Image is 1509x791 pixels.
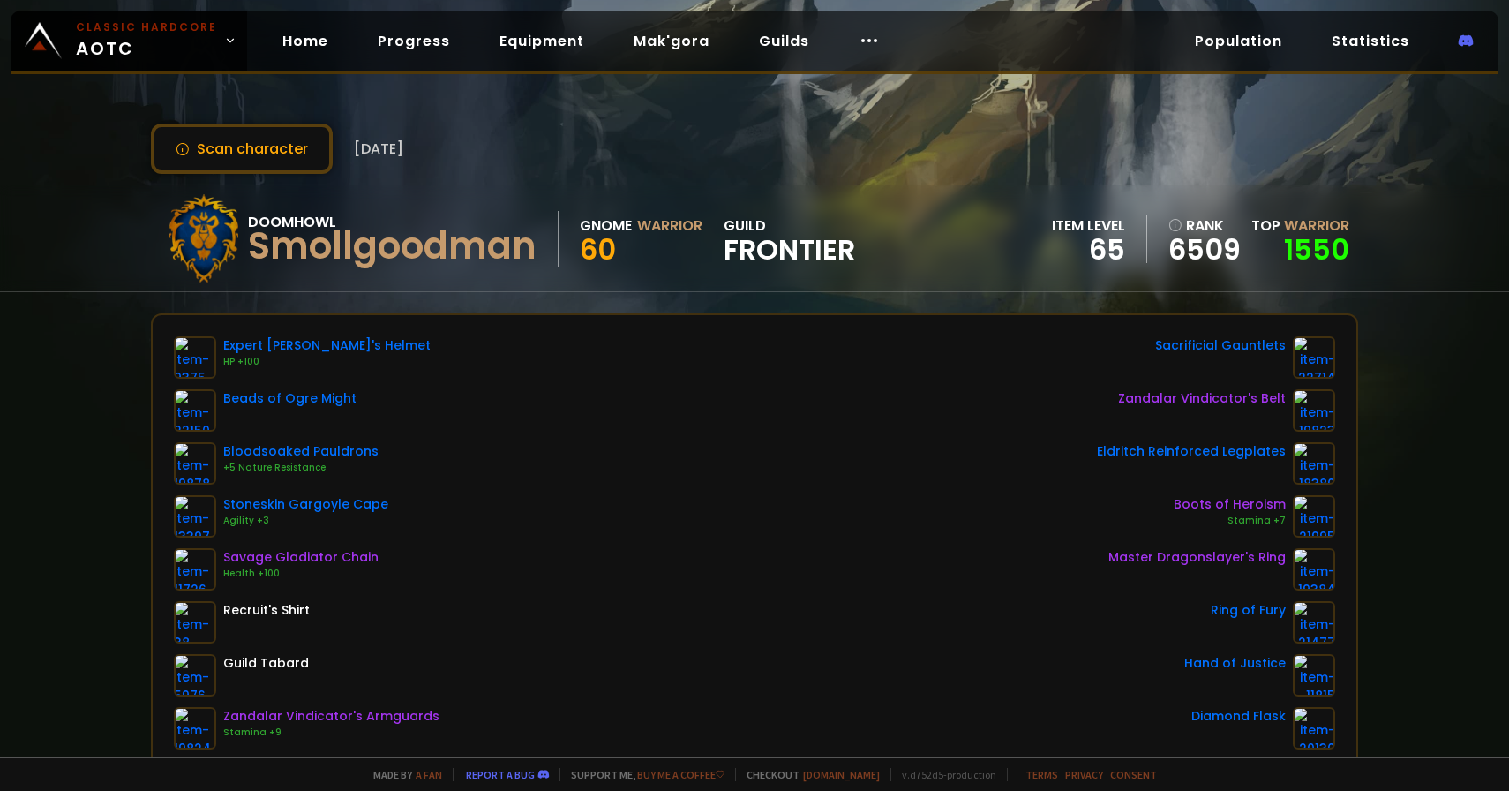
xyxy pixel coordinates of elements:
[1108,548,1286,567] div: Master Dragonslayer's Ring
[580,230,616,269] span: 60
[223,336,431,355] div: Expert [PERSON_NAME]'s Helmet
[1293,389,1335,432] img: item-19823
[1284,215,1349,236] span: Warrior
[890,768,996,781] span: v. d752d5 - production
[1293,654,1335,697] img: item-11815
[745,23,823,59] a: Guilds
[1155,336,1286,355] div: Sacrificial Gauntlets
[248,211,537,233] div: Doomhowl
[1284,230,1349,269] a: 1550
[223,726,439,740] div: Stamina +9
[637,215,702,237] div: Warrior
[619,23,724,59] a: Mak'gora
[1052,237,1125,263] div: 65
[416,768,442,781] a: a fan
[223,442,379,461] div: Bloodsoaked Pauldrons
[223,495,388,514] div: Stoneskin Gargoyle Cape
[268,23,342,59] a: Home
[76,19,217,62] span: AOTC
[1293,336,1335,379] img: item-22714
[223,601,310,620] div: Recruit's Shirt
[174,442,216,485] img: item-19878
[724,215,855,263] div: guild
[76,19,217,35] small: Classic Hardcore
[1168,215,1241,237] div: rank
[174,495,216,538] img: item-13397
[485,23,598,59] a: Equipment
[1251,215,1349,237] div: Top
[248,233,537,260] div: Smollgoodman
[223,654,309,673] div: Guild Tabard
[1174,514,1286,528] div: Stamina +7
[1181,23,1296,59] a: Population
[1118,389,1286,408] div: Zandalar Vindicator's Belt
[1318,23,1423,59] a: Statistics
[1097,442,1286,461] div: Eldritch Reinforced Legplates
[735,768,880,781] span: Checkout
[223,707,439,726] div: Zandalar Vindicator's Armguards
[364,23,464,59] a: Progress
[559,768,724,781] span: Support me,
[1052,215,1125,237] div: item level
[174,548,216,591] img: item-11726
[223,567,379,581] div: Health +100
[354,138,403,160] span: [DATE]
[1293,707,1335,750] img: item-20130
[174,389,216,432] img: item-22150
[363,768,442,781] span: Made by
[11,11,247,71] a: Classic HardcoreAOTC
[1211,601,1286,620] div: Ring of Fury
[1110,768,1157,781] a: Consent
[223,461,379,475] div: +5 Nature Resistance
[803,768,880,781] a: [DOMAIN_NAME]
[151,124,333,174] button: Scan character
[1168,237,1241,263] a: 6509
[1174,495,1286,514] div: Boots of Heroism
[1184,654,1286,673] div: Hand of Justice
[1191,707,1286,726] div: Diamond Flask
[1293,495,1335,538] img: item-21995
[724,237,855,263] span: Frontier
[580,215,632,237] div: Gnome
[174,654,216,697] img: item-5976
[174,601,216,644] img: item-38
[223,548,379,567] div: Savage Gladiator Chain
[1025,768,1058,781] a: Terms
[174,707,216,750] img: item-19824
[1293,442,1335,485] img: item-18380
[223,355,431,369] div: HP +100
[223,389,357,408] div: Beads of Ogre Might
[1293,548,1335,591] img: item-19384
[466,768,535,781] a: Report a bug
[1293,601,1335,644] img: item-21477
[223,514,388,528] div: Agility +3
[1065,768,1103,781] a: Privacy
[174,336,216,379] img: item-9375
[637,768,724,781] a: Buy me a coffee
